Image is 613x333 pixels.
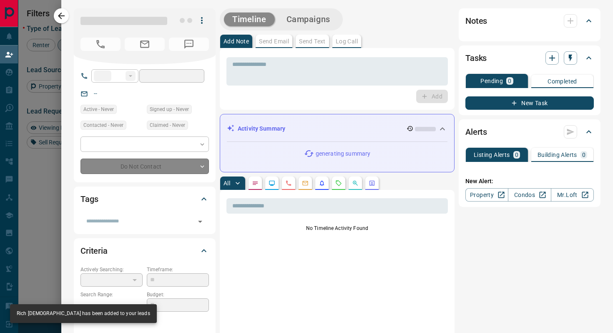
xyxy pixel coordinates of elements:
[515,152,518,158] p: 0
[465,14,487,28] h2: Notes
[278,13,339,26] button: Campaigns
[465,48,594,68] div: Tasks
[80,159,209,174] div: Do Not Contact
[352,180,359,187] svg: Opportunities
[224,13,275,26] button: Timeline
[80,298,143,312] p: -- - --
[285,180,292,187] svg: Calls
[252,180,259,187] svg: Notes
[226,225,448,232] p: No Timeline Activity Found
[150,121,185,129] span: Claimed - Never
[474,152,510,158] p: Listing Alerts
[227,121,447,136] div: Activity Summary
[465,125,487,139] h2: Alerts
[465,51,487,65] h2: Tasks
[551,188,594,202] a: Mr.Loft
[582,152,585,158] p: 0
[80,244,108,257] h2: Criteria
[80,192,98,206] h2: Tags
[147,266,209,273] p: Timeframe:
[319,180,325,187] svg: Listing Alerts
[80,241,209,261] div: Criteria
[508,188,551,202] a: Condos
[508,78,511,84] p: 0
[125,38,165,51] span: No Email
[147,291,209,298] p: Budget:
[465,177,594,186] p: New Alert:
[538,152,577,158] p: Building Alerts
[80,38,121,51] span: No Number
[80,189,209,209] div: Tags
[465,96,594,110] button: New Task
[83,121,123,129] span: Contacted - Never
[150,105,189,114] span: Signed up - Never
[224,38,249,44] p: Add Note
[80,266,143,273] p: Actively Searching:
[224,180,230,186] p: All
[169,38,209,51] span: No Number
[17,307,150,320] div: Rich [DEMOGRAPHIC_DATA] has been added to your leads
[269,180,275,187] svg: Lead Browsing Activity
[194,216,206,227] button: Open
[369,180,375,187] svg: Agent Actions
[94,90,97,97] a: --
[238,124,285,133] p: Activity Summary
[465,122,594,142] div: Alerts
[83,105,114,114] span: Active - Never
[465,11,594,31] div: Notes
[548,78,577,84] p: Completed
[480,78,503,84] p: Pending
[465,188,508,202] a: Property
[80,291,143,298] p: Search Range:
[302,180,309,187] svg: Emails
[316,149,370,158] p: generating summary
[335,180,342,187] svg: Requests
